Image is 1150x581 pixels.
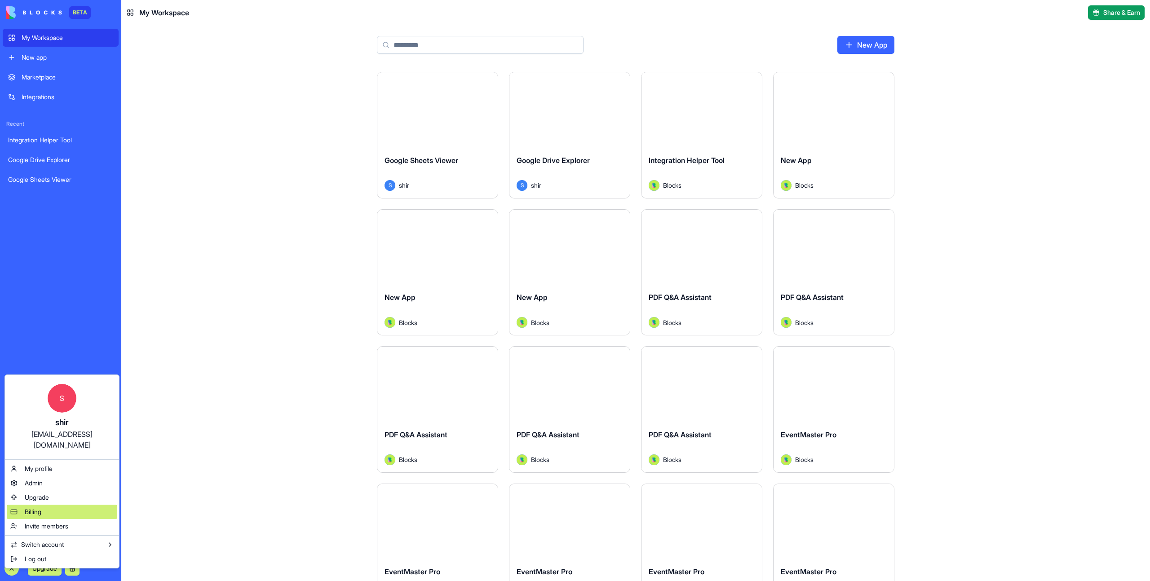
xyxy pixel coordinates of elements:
[14,429,110,450] div: [EMAIL_ADDRESS][DOMAIN_NAME]
[3,120,119,128] span: Recent
[7,377,117,458] a: Sshir[EMAIL_ADDRESS][DOMAIN_NAME]
[48,384,76,413] span: S
[8,136,113,145] div: Integration Helper Tool
[8,155,113,164] div: Google Drive Explorer
[8,175,113,184] div: Google Sheets Viewer
[25,464,53,473] span: My profile
[25,479,43,488] span: Admin
[7,462,117,476] a: My profile
[7,505,117,519] a: Billing
[14,416,110,429] div: shir
[25,507,41,516] span: Billing
[7,519,117,533] a: Invite members
[21,540,64,549] span: Switch account
[25,522,68,531] span: Invite members
[25,493,49,502] span: Upgrade
[25,555,46,563] span: Log out
[7,490,117,505] a: Upgrade
[7,476,117,490] a: Admin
